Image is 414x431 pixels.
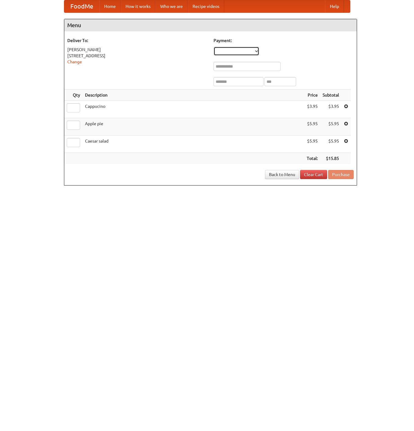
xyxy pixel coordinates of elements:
th: Subtotal [320,90,341,101]
a: Home [99,0,121,12]
a: Who we are [155,0,188,12]
td: Caesar salad [83,136,304,153]
h5: Deliver To: [67,37,207,44]
td: $3.95 [320,101,341,118]
a: Back to Menu [265,170,299,179]
th: Total: [304,153,320,164]
a: Help [325,0,344,12]
h5: Payment: [214,37,354,44]
h4: Menu [64,19,357,31]
td: $5.95 [320,136,341,153]
button: Purchase [328,170,354,179]
td: Cappucino [83,101,304,118]
th: Qty [64,90,83,101]
th: $15.85 [320,153,341,164]
a: FoodMe [64,0,99,12]
div: [PERSON_NAME] [67,47,207,53]
td: $5.95 [304,118,320,136]
td: $3.95 [304,101,320,118]
th: Description [83,90,304,101]
td: Apple pie [83,118,304,136]
a: Change [67,59,82,64]
td: $5.95 [320,118,341,136]
div: [STREET_ADDRESS] [67,53,207,59]
a: Recipe videos [188,0,224,12]
th: Price [304,90,320,101]
a: How it works [121,0,155,12]
a: Clear Cart [300,170,327,179]
td: $5.95 [304,136,320,153]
